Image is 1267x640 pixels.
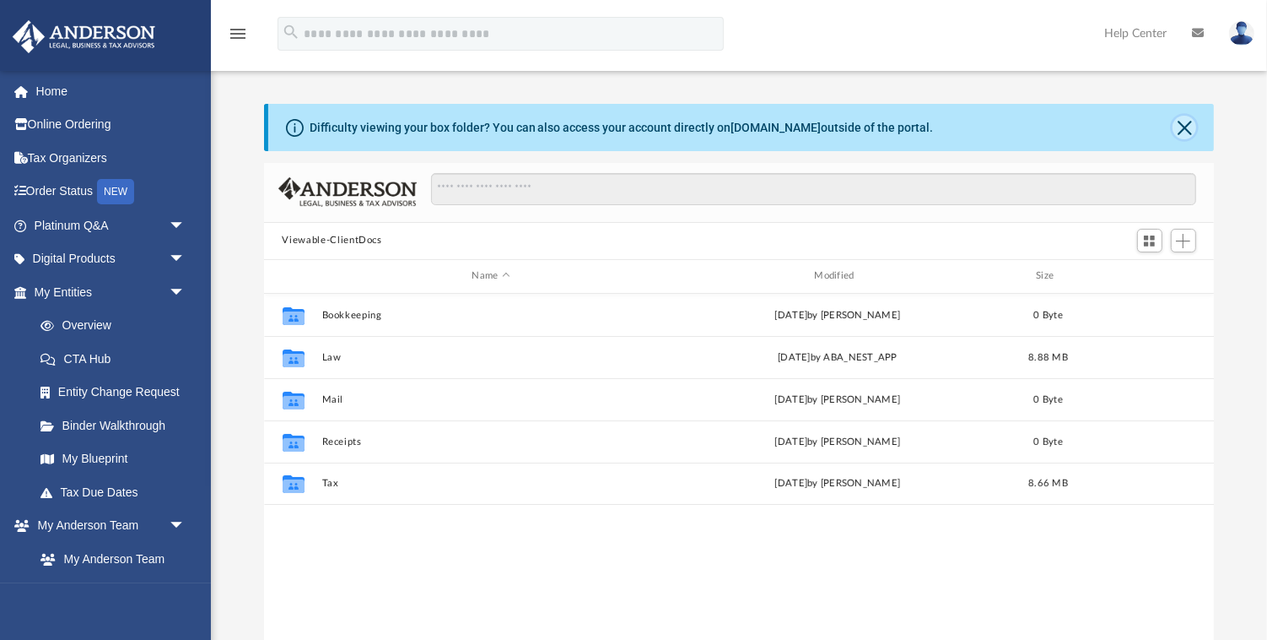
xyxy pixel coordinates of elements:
span: 0 Byte [1033,310,1063,319]
div: [DATE] by [PERSON_NAME] [668,434,1007,449]
span: arrow_drop_down [169,242,202,277]
button: Law [321,352,660,363]
button: Close [1173,116,1196,139]
div: Modified [667,268,1006,284]
a: menu [228,32,248,44]
a: Binder Walkthrough [24,409,211,442]
a: My Entitiesarrow_drop_down [12,275,211,309]
div: by ABA_NEST_APP [668,350,1007,365]
a: Tax Due Dates [24,475,211,509]
span: 0 Byte [1033,394,1063,404]
a: [DOMAIN_NAME] [731,121,822,134]
a: Online Ordering [12,108,211,142]
span: arrow_drop_down [169,209,202,243]
button: Receipts [321,437,660,447]
div: [DATE] by [PERSON_NAME] [668,307,1007,323]
button: Tax [321,478,660,489]
button: Bookkeeping [321,310,660,321]
a: Platinum Q&Aarrow_drop_down [12,209,211,242]
span: arrow_drop_down [169,275,202,310]
span: 0 Byte [1033,437,1063,446]
div: id [271,268,313,284]
a: My Anderson Teamarrow_drop_down [12,509,202,543]
a: My Anderson Team [24,542,194,576]
button: Viewable-ClientDocs [282,233,381,248]
input: Search files and folders [431,173,1195,205]
i: menu [228,24,248,44]
div: [DATE] by [PERSON_NAME] [668,476,1007,491]
div: NEW [97,179,134,204]
a: Digital Productsarrow_drop_down [12,242,211,276]
div: [DATE] by [PERSON_NAME] [668,392,1007,407]
button: Switch to Grid View [1137,229,1162,252]
a: Tax Organizers [12,141,211,175]
div: id [1089,268,1207,284]
div: Difficulty viewing your box folder? You can also access your account directly on outside of the p... [310,119,934,137]
a: Overview [24,309,211,343]
a: Entity Change Request [24,376,211,409]
span: [DATE] [778,352,811,361]
a: Order StatusNEW [12,175,211,209]
span: arrow_drop_down [169,509,202,544]
a: Anderson System [24,576,202,610]
span: 8.66 MB [1028,479,1068,488]
img: Anderson Advisors Platinum Portal [8,20,160,53]
a: My Blueprint [24,442,202,476]
a: Home [12,74,211,108]
button: Add [1171,229,1196,252]
span: 8.88 MB [1028,352,1068,361]
div: Name [321,268,660,284]
img: User Pic [1229,21,1254,46]
a: CTA Hub [24,342,211,376]
i: search [282,23,300,41]
button: Mail [321,394,660,405]
div: Size [1014,268,1081,284]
